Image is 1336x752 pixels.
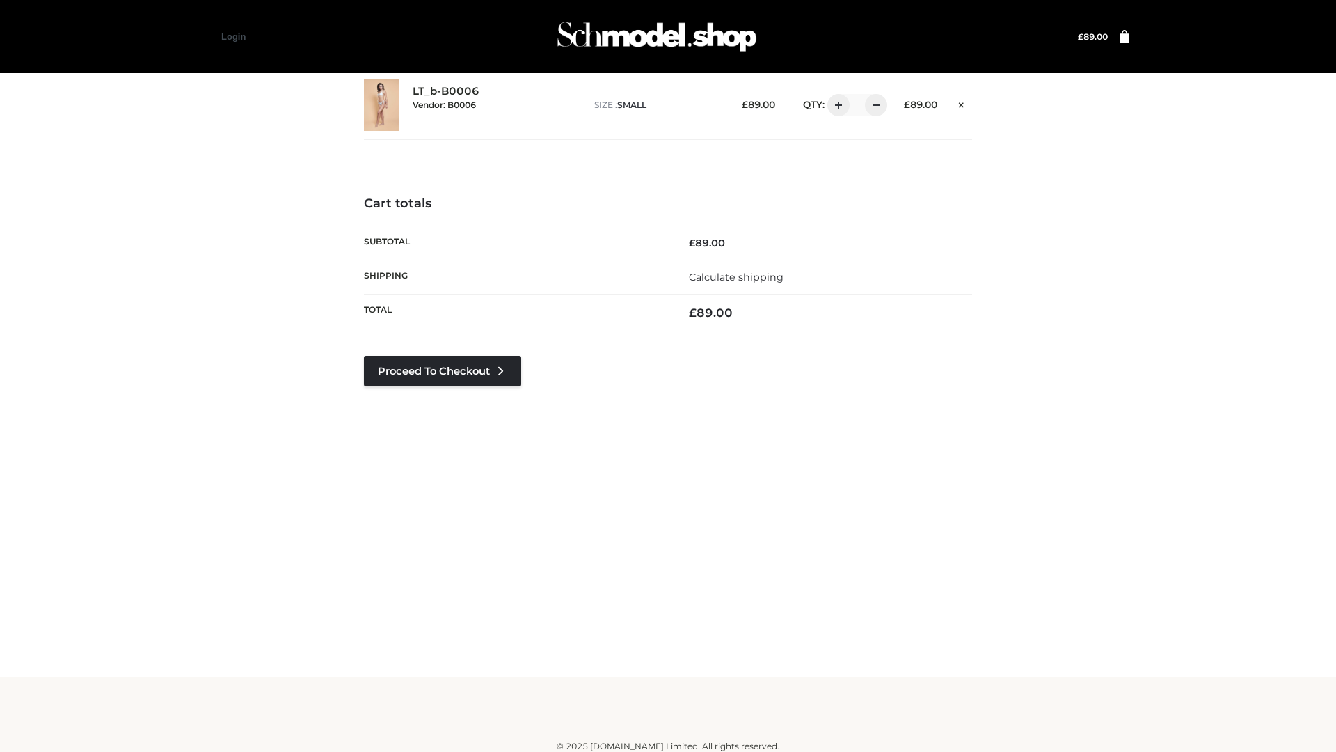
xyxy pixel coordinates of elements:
bdi: 89.00 [904,99,937,110]
span: £ [1078,31,1083,42]
bdi: 89.00 [689,306,733,320]
div: QTY: [789,94,882,116]
a: Proceed to Checkout [364,356,521,386]
span: £ [742,99,748,110]
div: LT_b-B0006 [413,85,580,124]
a: Login [221,31,246,42]
bdi: 89.00 [742,99,775,110]
th: Total [364,295,668,331]
span: £ [689,306,697,320]
a: Remove this item [951,94,972,112]
th: Shipping [364,260,668,294]
h4: Cart totals [364,196,972,212]
img: Schmodel Admin 964 [552,9,761,64]
span: SMALL [617,100,646,110]
a: £89.00 [1078,31,1108,42]
span: £ [904,99,910,110]
p: size : [594,99,720,111]
a: Calculate shipping [689,271,784,283]
bdi: 89.00 [689,237,725,249]
small: Vendor: B0006 [413,100,476,110]
bdi: 89.00 [1078,31,1108,42]
span: £ [689,237,695,249]
th: Subtotal [364,226,668,260]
